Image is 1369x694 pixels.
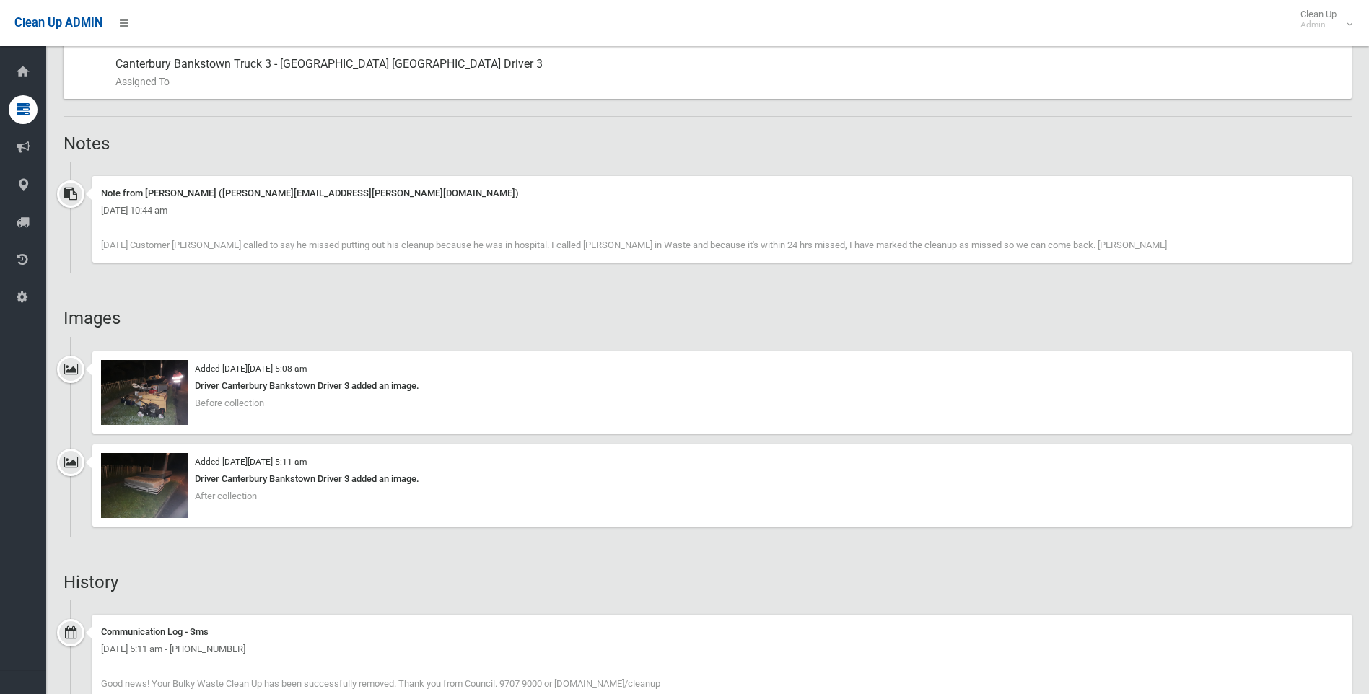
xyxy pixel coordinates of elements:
small: Assigned To [115,73,1340,90]
small: Admin [1300,19,1337,30]
small: Added [DATE][DATE] 5:08 am [195,364,307,374]
span: Before collection [195,397,264,408]
div: [DATE] 10:44 am [101,202,1343,219]
div: Driver Canterbury Bankstown Driver 3 added an image. [101,470,1343,488]
div: Driver Canterbury Bankstown Driver 3 added an image. [101,377,1343,395]
small: Added [DATE][DATE] 5:11 am [195,457,307,467]
span: [DATE] Customer [PERSON_NAME] called to say he missed putting out his cleanup because he was in h... [101,240,1167,250]
div: [DATE] 5:11 am - [PHONE_NUMBER] [101,641,1343,658]
h2: Notes [64,134,1352,153]
img: 2025-03-2505.08.048200968344619193990.jpg [101,360,188,425]
div: Canterbury Bankstown Truck 3 - [GEOGRAPHIC_DATA] [GEOGRAPHIC_DATA] Driver 3 [115,47,1340,99]
span: Good news! Your Bulky Waste Clean Up has been successfully removed. Thank you from Council. 9707 ... [101,678,660,689]
img: 2025-03-2505.11.086504174925578303851.jpg [101,453,188,518]
span: Clean Up ADMIN [14,16,102,30]
div: Communication Log - Sms [101,623,1343,641]
h2: History [64,573,1352,592]
div: Note from [PERSON_NAME] ([PERSON_NAME][EMAIL_ADDRESS][PERSON_NAME][DOMAIN_NAME]) [101,185,1343,202]
span: Clean Up [1293,9,1351,30]
h2: Images [64,309,1352,328]
span: After collection [195,491,257,501]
